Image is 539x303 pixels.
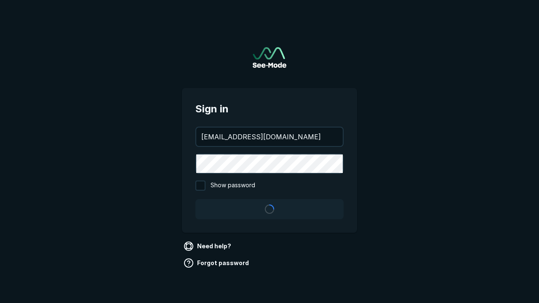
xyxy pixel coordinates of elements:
a: Need help? [182,239,235,253]
a: Go to sign in [253,47,286,68]
a: Forgot password [182,256,252,270]
span: Sign in [195,101,344,117]
img: See-Mode Logo [253,47,286,68]
span: Show password [211,181,255,191]
input: your@email.com [196,128,343,146]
